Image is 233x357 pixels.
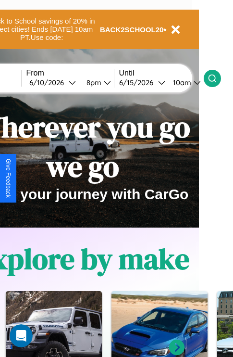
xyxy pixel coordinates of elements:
iframe: Intercom live chat [10,324,33,347]
div: 6 / 10 / 2026 [29,78,69,87]
button: 10am [165,77,204,88]
b: BACK2SCHOOL20 [100,25,164,34]
div: Give Feedback [5,159,12,198]
label: From [26,69,114,77]
label: Until [119,69,204,77]
button: 8pm [79,77,114,88]
button: 6/10/2026 [26,77,79,88]
div: 10am [168,78,194,87]
div: 8pm [82,78,104,87]
div: 6 / 15 / 2026 [119,78,158,87]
